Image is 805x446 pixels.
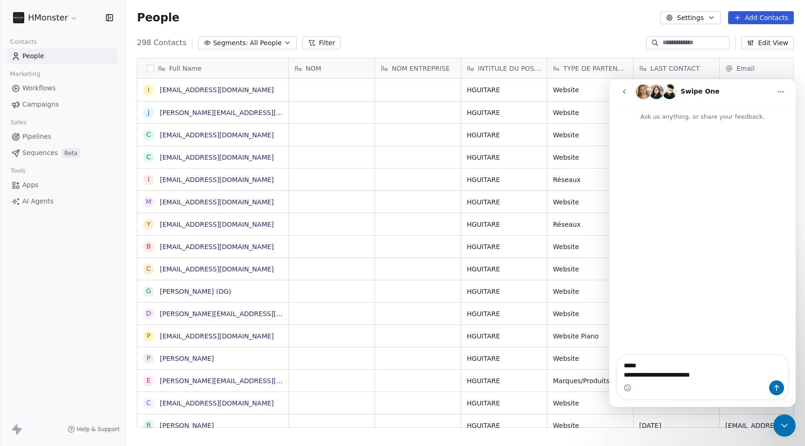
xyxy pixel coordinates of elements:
span: AI Agents [22,196,54,206]
span: Website [553,309,628,318]
a: [EMAIL_ADDRESS][DOMAIN_NAME] [160,198,274,206]
span: Website [553,153,628,162]
span: HGUITARE [467,108,541,117]
span: All People [250,38,281,48]
span: Workflows [22,83,56,93]
a: [PERSON_NAME][EMAIL_ADDRESS][DOMAIN_NAME] [160,377,328,385]
iframe: Intercom live chat [773,414,796,437]
span: HGUITARE [467,399,541,408]
div: G [146,286,151,296]
button: Filter [302,36,341,49]
span: Full Name [169,64,202,73]
button: Edit View [741,36,794,49]
a: [PERSON_NAME] [160,355,214,362]
span: [EMAIL_ADDRESS][DOMAIN_NAME] [725,421,800,430]
a: [EMAIL_ADDRESS][DOMAIN_NAME] [160,265,274,273]
span: HGUITARE [467,175,541,184]
div: INTITULE DU POSTE [461,58,547,78]
a: Campaigns [7,97,118,112]
div: NOM [289,58,375,78]
a: SequencesBeta [7,145,118,161]
div: grid [137,79,289,428]
div: p [147,331,150,341]
span: TYPE DE PARTENARIAT [563,64,628,73]
div: Full Name [137,58,288,78]
div: c [146,398,151,408]
span: Réseaux [553,220,628,229]
span: Beta [61,149,80,158]
a: [EMAIL_ADDRESS][DOMAIN_NAME] [160,221,274,228]
span: Marketing [6,67,44,81]
span: HGUITARE [467,264,541,274]
span: Website [553,108,628,117]
span: People [22,51,44,61]
div: c [146,130,151,140]
a: AI Agents [7,194,118,209]
span: HGUITARE [467,220,541,229]
div: b [146,242,151,251]
button: Settings [660,11,720,24]
span: NOM [306,64,321,73]
span: Sales [7,115,31,129]
a: [EMAIL_ADDRESS][DOMAIN_NAME] [160,86,274,94]
div: i [148,85,150,95]
a: Help & Support [68,426,120,433]
span: [DATE] [639,421,714,430]
span: Website [553,242,628,251]
span: HGUITARE [467,376,541,385]
span: Réseaux [553,175,628,184]
a: [PERSON_NAME][EMAIL_ADDRESS][DOMAIN_NAME] [160,310,328,318]
button: HMonster [11,10,80,26]
a: [PERSON_NAME][EMAIL_ADDRESS][DOMAIN_NAME] [160,109,328,116]
span: Website [553,287,628,296]
span: Marques/Produits [553,376,628,385]
span: HMonster [28,12,68,24]
div: TYPE DE PARTENARIAT [547,58,633,78]
span: HGUITARE [467,287,541,296]
span: HGUITARE [467,85,541,95]
span: HGUITARE [467,421,541,430]
span: Website [553,197,628,207]
div: c [146,152,151,162]
span: Pipelines [22,132,51,142]
span: Tools [7,164,29,178]
span: HGUITARE [467,331,541,341]
a: [EMAIL_ADDRESS][DOMAIN_NAME] [160,131,274,139]
div: m [146,197,151,207]
a: [EMAIL_ADDRESS][DOMAIN_NAME] [160,154,274,161]
button: Add Contacts [728,11,794,24]
a: Pipelines [7,129,118,144]
span: LAST CONTACT [650,64,700,73]
a: Workflows [7,81,118,96]
span: People [137,11,179,25]
span: Email [737,64,755,73]
span: HGUITARE [467,242,541,251]
span: HGUITARE [467,354,541,363]
div: y [147,219,151,229]
span: Help & Support [77,426,120,433]
div: c [146,264,151,274]
span: HGUITARE [467,309,541,318]
a: [EMAIL_ADDRESS][DOMAIN_NAME] [160,243,274,250]
span: Contacts [6,35,41,49]
span: Website [553,264,628,274]
a: Apps [7,177,118,193]
a: [EMAIL_ADDRESS][DOMAIN_NAME] [160,399,274,407]
div: i [148,175,150,184]
span: Apps [22,180,39,190]
a: [PERSON_NAME] (DG) [160,288,231,295]
span: Website [553,85,628,95]
div: P [147,353,150,363]
span: Website Piano [553,331,628,341]
span: Sequences [22,148,58,158]
a: People [7,48,118,64]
